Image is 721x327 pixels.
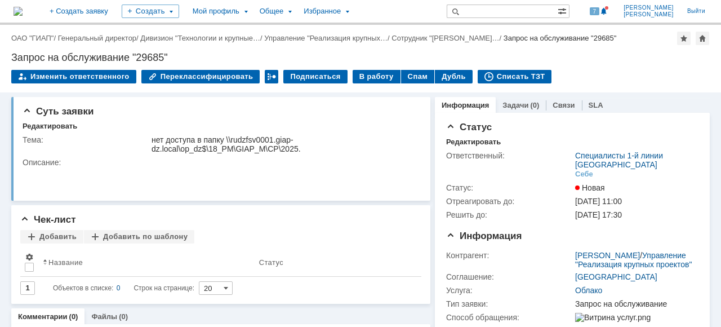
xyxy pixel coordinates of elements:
div: Решить до: [446,210,573,219]
i: Строк на странице: [53,281,194,295]
div: Название [48,258,83,267]
div: Редактировать [23,122,77,131]
th: Название [38,248,255,277]
div: Услуга: [446,286,573,295]
span: Новая [575,183,605,192]
div: Статус: [446,183,573,192]
div: Контрагент: [446,251,573,260]
a: Перейти на домашнюю страницу [14,7,23,16]
span: Чек-лист [20,214,76,225]
div: Тема: [23,135,149,144]
a: Генеральный директор [58,34,136,42]
a: Файлы [91,312,117,321]
div: нет доступа в папку \\rudzfsv0001.giap-dz.local\op_dz$\18_PM\GIAP_M\CP\2025. [152,135,415,153]
div: Отреагировать до: [446,197,573,206]
a: Задачи [502,101,528,109]
div: / [58,34,141,42]
div: Запрос на обслуживание "29685" [11,52,710,63]
div: 0 [117,281,121,295]
span: Настройки [25,253,34,262]
a: Связи [553,101,575,109]
a: Управление "Реализация крупных… [264,34,388,42]
a: Информация [442,101,489,109]
div: Запрос на обслуживание "29685" [504,34,617,42]
div: Тип заявки: [446,299,573,308]
div: (0) [69,312,78,321]
a: Специалисты 1-й линии [GEOGRAPHIC_DATA] [575,151,663,169]
div: Ответственный: [446,151,573,160]
span: [DATE] 11:00 [575,197,622,206]
div: / [264,34,391,42]
span: Объектов в списке: [53,284,113,292]
img: Витрина услуг.png [575,313,651,322]
span: [PERSON_NAME] [624,5,674,11]
div: Описание: [23,158,417,167]
th: Статус [255,248,412,277]
a: Сотрудник "[PERSON_NAME]… [391,34,499,42]
img: logo [14,7,23,16]
div: / [140,34,264,42]
span: 7 [590,7,600,15]
div: Способ обращения: [446,313,573,322]
a: Дивизион "Технологии и крупные… [140,34,260,42]
div: Запрос на обслуживание [575,299,694,308]
div: Добавить в избранное [677,32,691,45]
div: / [575,251,694,269]
a: [PERSON_NAME] [575,251,640,260]
div: Себе [575,170,593,179]
span: Расширенный поиск [558,5,569,16]
div: Работа с массовостью [265,70,278,83]
div: / [391,34,504,42]
a: SLA [589,101,603,109]
span: [DATE] 17:30 [575,210,622,219]
div: Редактировать [446,138,501,147]
span: Информация [446,231,522,241]
a: Облако [575,286,602,295]
a: ОАО "ГИАП" [11,34,54,42]
span: [PERSON_NAME] [624,11,674,18]
span: Суть заявки [23,106,94,117]
div: Создать [122,5,179,18]
span: Статус [446,122,492,132]
div: Соглашение: [446,272,573,281]
a: Управление "Реализация крупных проектов" [575,251,692,269]
div: Сделать домашней страницей [696,32,709,45]
div: / [11,34,58,42]
a: [GEOGRAPHIC_DATA] [575,272,657,281]
div: Статус [259,258,283,267]
a: Комментарии [18,312,68,321]
div: (0) [530,101,539,109]
div: (0) [119,312,128,321]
